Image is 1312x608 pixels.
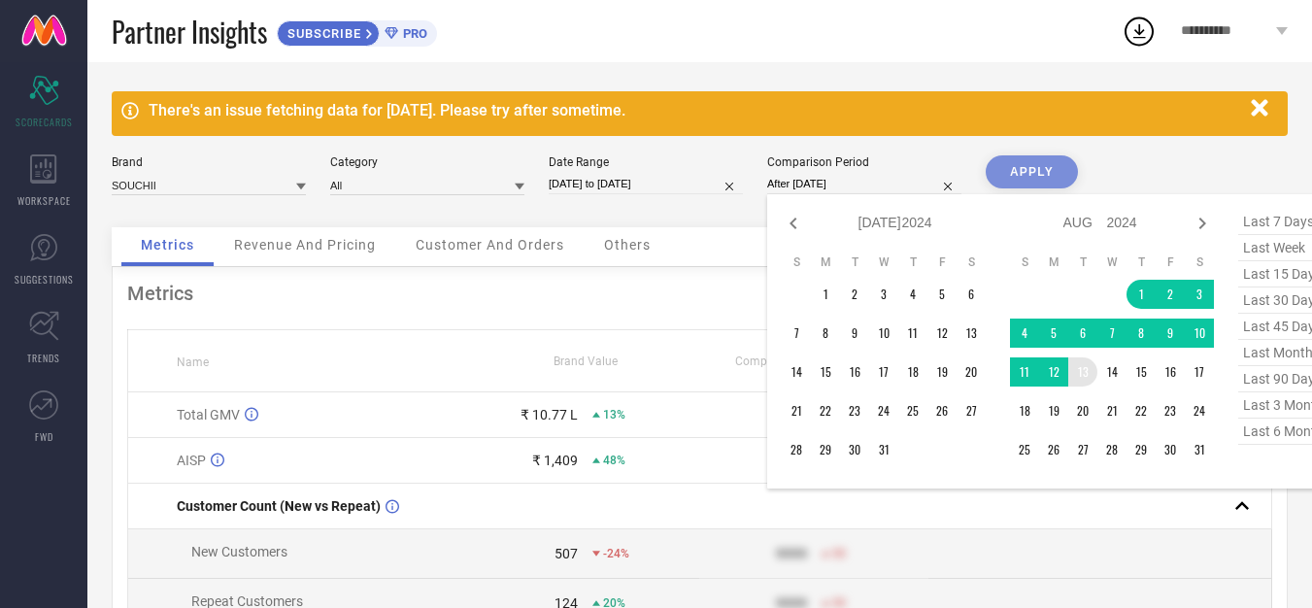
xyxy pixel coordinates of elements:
[927,357,957,387] td: Fri Jul 19 2024
[811,254,840,270] th: Monday
[1185,254,1214,270] th: Saturday
[149,101,1241,119] div: There's an issue fetching data for [DATE]. Please try after sometime.
[840,357,869,387] td: Tue Jul 16 2024
[869,357,898,387] td: Wed Jul 17 2024
[1127,357,1156,387] td: Thu Aug 15 2024
[1097,254,1127,270] th: Wednesday
[840,280,869,309] td: Tue Jul 02 2024
[177,498,381,514] span: Customer Count (New vs Repeat)
[776,546,807,561] div: 9999
[330,155,524,169] div: Category
[532,453,578,468] div: ₹ 1,409
[1156,319,1185,348] td: Fri Aug 09 2024
[234,237,376,253] span: Revenue And Pricing
[1097,319,1127,348] td: Wed Aug 07 2024
[898,357,927,387] td: Thu Jul 18 2024
[549,174,743,194] input: Select date range
[603,408,625,422] span: 13%
[1068,435,1097,464] td: Tue Aug 27 2024
[604,237,651,253] span: Others
[1010,254,1039,270] th: Sunday
[782,435,811,464] td: Sun Jul 28 2024
[927,396,957,425] td: Fri Jul 26 2024
[521,407,578,422] div: ₹ 10.77 L
[1185,319,1214,348] td: Sat Aug 10 2024
[869,319,898,348] td: Wed Jul 10 2024
[1156,280,1185,309] td: Fri Aug 02 2024
[112,155,306,169] div: Brand
[840,435,869,464] td: Tue Jul 30 2024
[869,435,898,464] td: Wed Jul 31 2024
[112,12,267,51] span: Partner Insights
[782,319,811,348] td: Sun Jul 07 2024
[898,280,927,309] td: Thu Jul 04 2024
[1156,357,1185,387] td: Fri Aug 16 2024
[1122,14,1157,49] div: Open download list
[554,355,618,368] span: Brand Value
[603,454,625,467] span: 48%
[811,319,840,348] td: Mon Jul 08 2024
[1185,357,1214,387] td: Sat Aug 17 2024
[840,254,869,270] th: Tuesday
[957,280,986,309] td: Sat Jul 06 2024
[555,546,578,561] div: 507
[141,237,194,253] span: Metrics
[1039,357,1068,387] td: Mon Aug 12 2024
[1185,396,1214,425] td: Sat Aug 24 2024
[1127,280,1156,309] td: Thu Aug 01 2024
[782,396,811,425] td: Sun Jul 21 2024
[127,282,1272,305] div: Metrics
[1127,319,1156,348] td: Thu Aug 08 2024
[1156,396,1185,425] td: Fri Aug 23 2024
[840,396,869,425] td: Tue Jul 23 2024
[957,319,986,348] td: Sat Jul 13 2024
[811,280,840,309] td: Mon Jul 01 2024
[1097,396,1127,425] td: Wed Aug 21 2024
[1039,254,1068,270] th: Monday
[1039,396,1068,425] td: Mon Aug 19 2024
[1191,212,1214,235] div: Next month
[1010,396,1039,425] td: Sun Aug 18 2024
[1068,357,1097,387] td: Tue Aug 13 2024
[957,396,986,425] td: Sat Jul 27 2024
[1127,435,1156,464] td: Thu Aug 29 2024
[277,16,437,47] a: SUBSCRIBEPRO
[1068,254,1097,270] th: Tuesday
[811,357,840,387] td: Mon Jul 15 2024
[1127,396,1156,425] td: Thu Aug 22 2024
[1097,357,1127,387] td: Wed Aug 14 2024
[1010,319,1039,348] td: Sun Aug 04 2024
[832,547,846,560] span: 50
[1185,435,1214,464] td: Sat Aug 31 2024
[1068,319,1097,348] td: Tue Aug 06 2024
[811,396,840,425] td: Mon Jul 22 2024
[898,396,927,425] td: Thu Jul 25 2024
[767,174,961,194] input: Select comparison period
[840,319,869,348] td: Tue Jul 09 2024
[278,26,366,41] span: SUBSCRIBE
[869,254,898,270] th: Wednesday
[603,547,629,560] span: -24%
[1156,435,1185,464] td: Fri Aug 30 2024
[1010,435,1039,464] td: Sun Aug 25 2024
[869,396,898,425] td: Wed Jul 24 2024
[15,272,74,287] span: SUGGESTIONS
[17,193,71,208] span: WORKSPACE
[1156,254,1185,270] th: Friday
[767,155,961,169] div: Comparison Period
[177,355,209,369] span: Name
[957,254,986,270] th: Saturday
[16,115,73,129] span: SCORECARDS
[1097,435,1127,464] td: Wed Aug 28 2024
[35,429,53,444] span: FWD
[1039,435,1068,464] td: Mon Aug 26 2024
[1039,319,1068,348] td: Mon Aug 05 2024
[27,351,60,365] span: TRENDS
[782,254,811,270] th: Sunday
[1068,396,1097,425] td: Tue Aug 20 2024
[811,435,840,464] td: Mon Jul 29 2024
[191,544,287,559] span: New Customers
[177,453,206,468] span: AISP
[782,357,811,387] td: Sun Jul 14 2024
[1185,280,1214,309] td: Sat Aug 03 2024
